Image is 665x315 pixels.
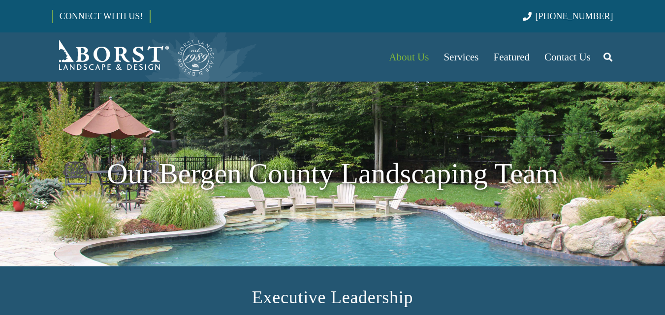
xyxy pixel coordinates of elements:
h2: Executive Leadership [52,284,613,311]
span: About Us [389,51,429,63]
span: [PHONE_NUMBER] [536,11,613,21]
a: CONNECT WITH US! [53,4,150,28]
a: [PHONE_NUMBER] [523,11,613,21]
a: Featured [486,32,537,82]
span: Featured [494,51,530,63]
span: Contact Us [544,51,591,63]
a: Services [436,32,486,82]
a: Borst-Logo [52,37,216,77]
a: About Us [381,32,436,82]
a: Search [598,45,618,69]
span: Services [443,51,478,63]
a: Contact Us [537,32,598,82]
h1: Our Bergen County Landscaping Team [52,152,613,196]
